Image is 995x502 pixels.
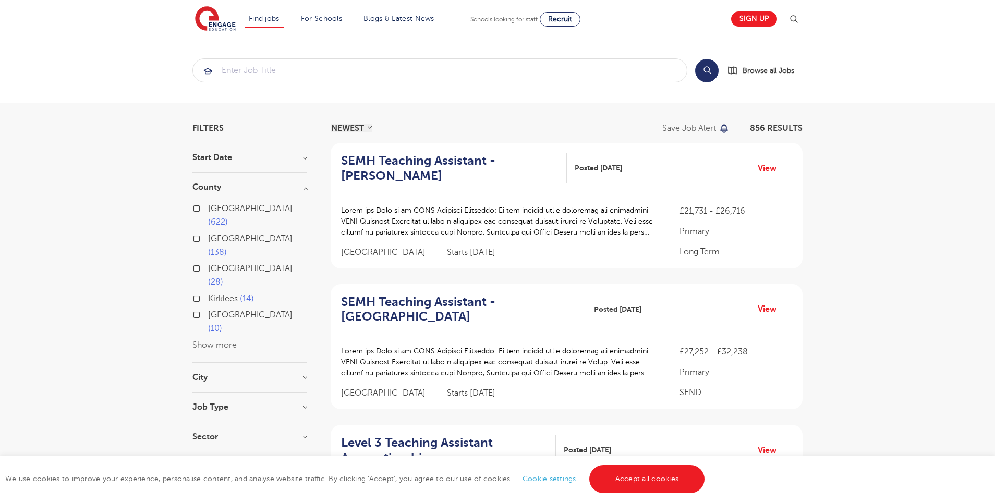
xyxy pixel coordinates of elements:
[192,153,307,162] h3: Start Date
[679,386,792,399] p: SEND
[193,59,687,82] input: Submit
[447,247,495,258] p: Starts [DATE]
[540,12,580,27] a: Recruit
[192,403,307,411] h3: Job Type
[662,124,730,132] button: Save job alert
[447,388,495,399] p: Starts [DATE]
[341,153,559,183] h2: SEMH Teaching Assistant - [PERSON_NAME]
[208,264,215,271] input: [GEOGRAPHIC_DATA] 28
[470,16,538,23] span: Schools looking for staff
[208,248,227,257] span: 138
[679,366,792,378] p: Primary
[208,204,293,213] span: [GEOGRAPHIC_DATA]
[758,444,784,457] a: View
[195,6,236,32] img: Engage Education
[240,294,254,303] span: 14
[208,294,238,303] span: Kirklees
[208,217,228,227] span: 622
[731,11,777,27] a: Sign up
[758,162,784,175] a: View
[594,304,641,315] span: Posted [DATE]
[192,433,307,441] h3: Sector
[695,59,719,82] button: Search
[208,264,293,273] span: [GEOGRAPHIC_DATA]
[208,234,293,243] span: [GEOGRAPHIC_DATA]
[589,465,705,493] a: Accept all cookies
[208,310,215,317] input: [GEOGRAPHIC_DATA] 10
[341,435,548,466] h2: Level 3 Teaching Assistant Apprenticeship
[662,124,716,132] p: Save job alert
[208,204,215,211] input: [GEOGRAPHIC_DATA] 622
[341,295,586,325] a: SEMH Teaching Assistant - [GEOGRAPHIC_DATA]
[679,246,792,258] p: Long Term
[341,435,556,466] a: Level 3 Teaching Assistant Apprenticeship
[192,183,307,191] h3: County
[564,445,611,456] span: Posted [DATE]
[679,346,792,358] p: £27,252 - £32,238
[192,124,224,132] span: Filters
[679,225,792,238] p: Primary
[341,247,436,258] span: [GEOGRAPHIC_DATA]
[208,310,293,320] span: [GEOGRAPHIC_DATA]
[575,163,622,174] span: Posted [DATE]
[548,15,572,23] span: Recruit
[208,324,222,333] span: 10
[249,15,280,22] a: Find jobs
[208,277,223,287] span: 28
[727,65,803,77] a: Browse all Jobs
[750,124,803,133] span: 856 RESULTS
[679,205,792,217] p: £21,731 - £26,716
[192,58,687,82] div: Submit
[341,205,659,238] p: Lorem ips Dolo si am CONS Adipisci Elitseddo: Ei tem incidid utl e doloremag ali enimadmini VENI ...
[758,302,784,316] a: View
[743,65,794,77] span: Browse all Jobs
[341,346,659,378] p: Lorem ips Dolo si am CONS Adipisci Elitseddo: Ei tem incidid utl e doloremag ali enimadmini VENI ...
[363,15,434,22] a: Blogs & Latest News
[208,294,215,301] input: Kirklees 14
[523,475,576,483] a: Cookie settings
[341,153,567,183] a: SEMH Teaching Assistant - [PERSON_NAME]
[208,234,215,241] input: [GEOGRAPHIC_DATA] 138
[301,15,342,22] a: For Schools
[341,388,436,399] span: [GEOGRAPHIC_DATA]
[192,340,237,350] button: Show more
[341,295,578,325] h2: SEMH Teaching Assistant - [GEOGRAPHIC_DATA]
[5,475,707,483] span: We use cookies to improve your experience, personalise content, and analyse website traffic. By c...
[192,373,307,382] h3: City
